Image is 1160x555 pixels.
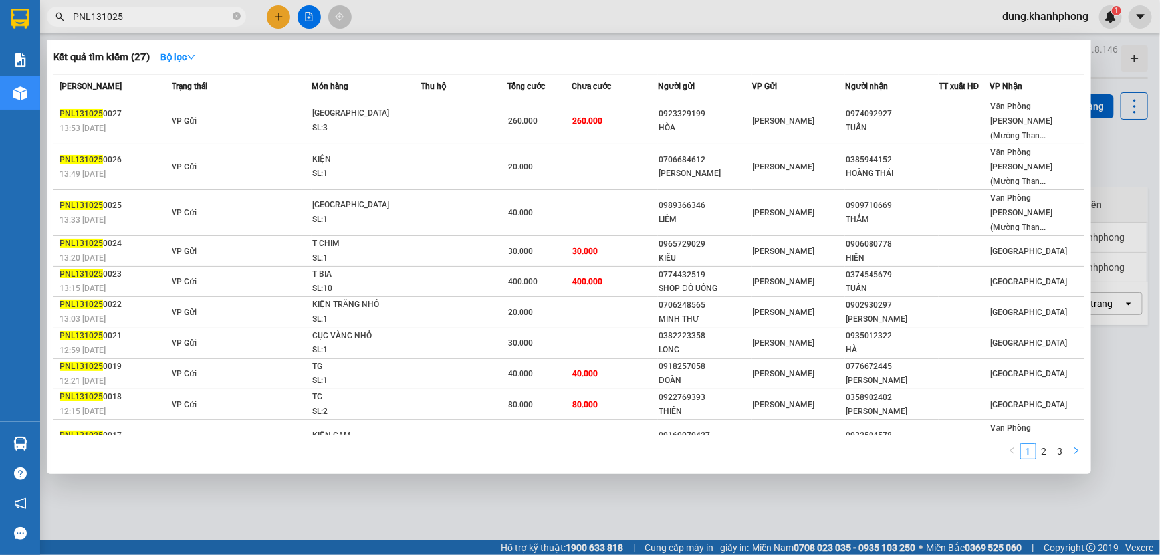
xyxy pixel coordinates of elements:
li: Previous Page [1004,443,1020,459]
div: 09169070427 [659,429,751,443]
span: close-circle [233,11,241,23]
div: [GEOGRAPHIC_DATA] [312,198,412,213]
span: 40.000 [508,208,533,217]
span: VP Nhận [990,82,1023,91]
div: SL: 3 [312,121,412,136]
div: SL: 1 [312,213,412,227]
div: 0974092927 [846,107,938,121]
span: 12:59 [DATE] [60,346,106,355]
span: [PERSON_NAME] [753,247,814,256]
span: down [187,53,196,62]
span: left [1008,447,1016,455]
div: 0918257058 [659,360,751,374]
span: 30.000 [573,247,598,256]
div: 0706684612 [659,153,751,167]
span: PNL131025 [60,109,103,118]
span: right [1072,447,1080,455]
div: 0902930297 [846,298,938,312]
span: notification [14,497,27,510]
div: 0022 [60,298,168,312]
div: SL: 1 [312,374,412,388]
span: Người nhận [845,82,888,91]
div: 0909710669 [846,199,938,213]
a: 2 [1037,444,1052,459]
span: Văn Phòng [PERSON_NAME] (Mường Than... [991,148,1053,186]
strong: Bộ lọc [160,52,196,62]
div: HOÀNG THÁI [846,167,938,181]
span: PNL131025 [60,239,103,248]
div: THẮM [846,213,938,227]
div: 0922769393 [659,391,751,405]
div: HIỀN [846,251,938,265]
span: [GEOGRAPHIC_DATA] [991,308,1068,317]
div: TG [312,390,412,405]
div: 0017 [60,429,168,443]
span: TT xuất HĐ [939,82,979,91]
div: 0025 [60,199,168,213]
span: [GEOGRAPHIC_DATA] [991,400,1068,409]
div: TUẤN [846,121,938,135]
span: 13:53 [DATE] [60,124,106,133]
div: 0021 [60,329,168,343]
span: [PERSON_NAME] [753,369,814,378]
span: VP Gửi [172,247,197,256]
span: message [14,527,27,540]
div: THIÊN [659,405,751,419]
span: [GEOGRAPHIC_DATA] [991,247,1068,256]
div: [PERSON_NAME] [659,167,751,181]
div: [GEOGRAPHIC_DATA] [312,106,412,121]
span: [PERSON_NAME] [753,277,814,286]
div: KIỆN TRĂNG NHỎ [312,298,412,312]
span: 13:49 [DATE] [60,169,106,179]
div: 0023 [60,267,168,281]
div: 0932504578 [846,429,938,443]
span: 20.000 [508,308,533,317]
h3: Kết quả tìm kiếm ( 27 ) [53,51,150,64]
li: Next Page [1068,443,1084,459]
div: 0382223358 [659,329,751,343]
div: 0706248565 [659,298,751,312]
div: TUẤN [846,282,938,296]
div: 0906080778 [846,237,938,251]
li: 1 [1020,443,1036,459]
span: 30.000 [508,338,533,348]
span: [PERSON_NAME] [753,208,814,217]
div: SL: 1 [312,167,412,181]
button: right [1068,443,1084,459]
span: PNL131025 [60,392,103,401]
div: TG [312,360,412,374]
span: 12:21 [DATE] [60,376,106,386]
span: 13:03 [DATE] [60,314,106,324]
span: 20.000 [508,162,533,171]
input: Tìm tên, số ĐT hoặc mã đơn [73,9,230,24]
div: HÒA [659,121,751,135]
div: SL: 1 [312,343,412,358]
div: 0358902402 [846,391,938,405]
span: [PERSON_NAME] [753,308,814,317]
div: LIÊM [659,213,751,227]
div: KIỆN [312,152,412,167]
span: [PERSON_NAME] [753,162,814,171]
div: T CHIM [312,237,412,251]
span: search [55,12,64,21]
span: 80.000 [508,400,533,409]
span: 400.000 [508,277,538,286]
div: SL: 10 [312,282,412,296]
span: 13:20 [DATE] [60,253,106,263]
span: PNL131025 [60,362,103,371]
div: 0019 [60,360,168,374]
span: VP Gửi [172,208,197,217]
span: Văn Phòng [PERSON_NAME] (Mường Than... [991,423,1053,462]
div: 0935012322 [846,329,938,343]
span: PNL131025 [60,431,103,440]
span: VP Gửi [172,162,197,171]
div: SHOP ĐỒ UỐNG [659,282,751,296]
div: 0374545679 [846,268,938,282]
span: Chưa cước [572,82,612,91]
div: SL: 2 [312,405,412,419]
span: [GEOGRAPHIC_DATA] [991,338,1068,348]
div: KIỆN CAM [312,429,412,443]
span: [GEOGRAPHIC_DATA] [991,277,1068,286]
a: 3 [1053,444,1068,459]
span: PNL131025 [60,331,103,340]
